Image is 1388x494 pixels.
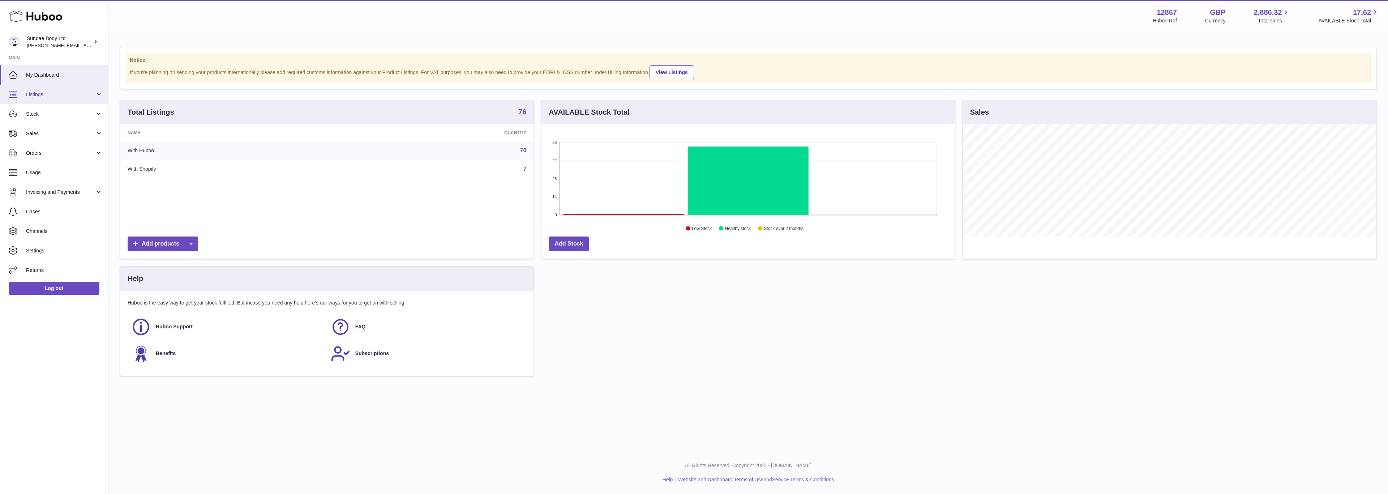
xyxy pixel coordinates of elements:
[26,169,103,176] span: Usage
[128,274,143,284] h3: Help
[549,107,629,117] h3: AVAILABLE Stock Total
[26,72,103,78] span: My Dashboard
[555,213,557,217] text: 0
[9,37,20,47] img: dianne@sundaebody.com
[26,247,103,254] span: Settings
[331,344,523,363] a: Subscriptions
[156,350,176,357] span: Benefits
[130,64,1367,79] div: If you're planning on sending your products internationally please add required customs informati...
[678,477,763,482] a: Website and Dashboard Terms of Use
[663,477,673,482] a: Help
[1205,17,1226,24] div: Currency
[1153,17,1177,24] div: Huboo Ref
[970,107,989,117] h3: Sales
[343,124,534,141] th: Quantity
[1210,8,1225,17] strong: GBP
[553,195,557,199] text: 14
[156,323,193,330] span: Huboo Support
[26,208,103,215] span: Cases
[692,226,712,231] text: Low Stock
[26,91,95,98] span: Listings
[128,107,174,117] h3: Total Listings
[26,228,103,235] span: Channels
[130,57,1367,64] strong: Notice
[1157,8,1177,17] strong: 12867
[676,476,834,483] li: and
[549,237,589,251] a: Add Stock
[120,141,343,160] td: With Huboo
[26,267,103,274] span: Returns
[1258,17,1290,24] span: Total sales
[27,35,92,49] div: Sundae Body Ltd
[1254,8,1290,24] a: 2,886.32 Total sales
[553,176,557,181] text: 28
[9,282,99,295] a: Log out
[1353,8,1371,17] span: 17.62
[725,226,751,231] text: Healthy stock
[355,350,389,357] span: Subscriptions
[553,158,557,163] text: 42
[120,160,343,179] td: With Shopify
[26,189,95,196] span: Invoicing and Payments
[131,317,324,337] a: Huboo Support
[27,42,145,48] span: [PERSON_NAME][EMAIL_ADDRESS][DOMAIN_NAME]
[128,299,526,306] p: Huboo is the easy way to get your stock fulfilled. But incase you need any help here's our ways f...
[518,108,526,115] strong: 76
[520,147,527,153] a: 76
[128,237,198,251] a: Add products
[1254,8,1282,17] span: 2,886.32
[120,124,343,141] th: Name
[1318,17,1379,24] span: AVAILABLE Stock Total
[1318,8,1379,24] a: 17.62 AVAILABLE Stock Total
[518,108,526,117] a: 76
[650,65,694,79] a: View Listings
[131,344,324,363] a: Benefits
[114,462,1382,469] p: All Rights Reserved. Copyright 2025 - [DOMAIN_NAME]
[26,111,95,118] span: Stock
[764,226,804,231] text: Stock over 2 months
[553,140,557,145] text: 56
[355,323,366,330] span: FAQ
[523,166,526,172] a: 7
[26,130,95,137] span: Sales
[331,317,523,337] a: FAQ
[26,150,95,157] span: Orders
[772,477,834,482] a: Service Terms & Conditions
